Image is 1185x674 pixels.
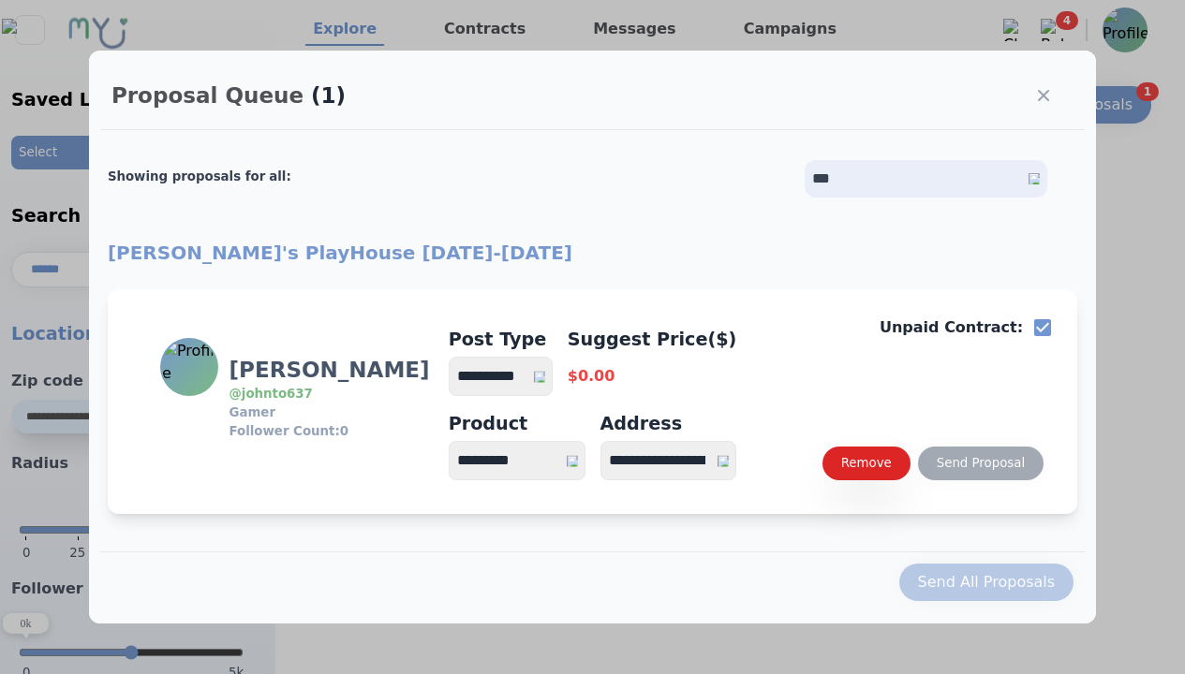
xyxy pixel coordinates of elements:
[918,447,1044,480] button: Send Proposal
[568,365,737,388] p: $0.00
[918,571,1056,593] div: Send All Proposals
[822,447,911,480] button: Remove
[937,454,1025,473] div: Send Proposal
[880,316,1023,339] p: Unpaid Contract:
[230,355,430,385] h3: [PERSON_NAME]
[568,327,737,353] h4: Suggest Price($)
[449,411,585,437] div: Product
[111,83,304,108] h2: Proposal Queue
[230,387,313,401] a: @johnto637
[230,422,430,441] h3: Follower Count: 0
[600,411,737,437] div: Address
[841,454,892,473] div: Remove
[449,327,553,353] h4: Post Type
[311,83,346,108] span: (1)
[162,340,216,394] img: Profile
[230,403,430,422] h3: Gamer
[108,156,291,198] h2: Showing proposals for
[108,239,1077,267] h2: [PERSON_NAME]'s PlayHouse [DATE] - [DATE]
[269,168,290,186] div: all :
[899,564,1074,601] button: Send All Proposals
